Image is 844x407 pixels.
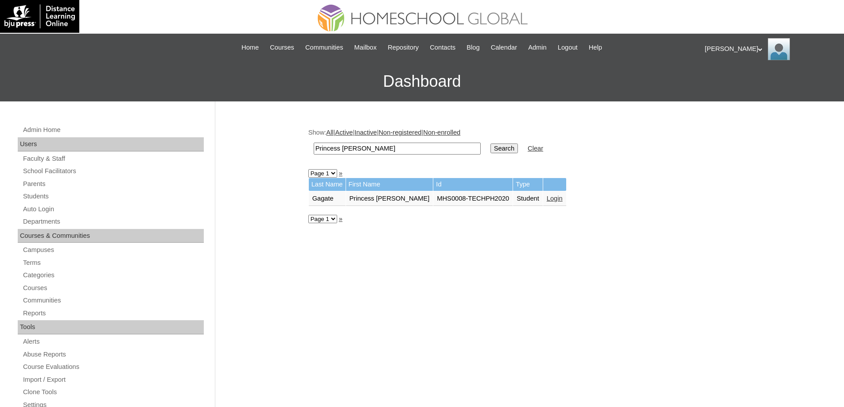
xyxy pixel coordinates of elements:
[528,43,547,53] span: Admin
[346,191,433,206] td: Princess [PERSON_NAME]
[433,178,513,191] td: Id
[265,43,299,53] a: Courses
[22,336,204,347] a: Alerts
[314,143,481,155] input: Search
[22,191,204,202] a: Students
[270,43,294,53] span: Courses
[22,124,204,136] a: Admin Home
[354,129,377,136] a: Inactive
[22,349,204,360] a: Abuse Reports
[309,178,346,191] td: Last Name
[430,43,455,53] span: Contacts
[524,43,551,53] a: Admin
[589,43,602,53] span: Help
[22,283,204,294] a: Courses
[467,43,479,53] span: Blog
[379,129,422,136] a: Non-registered
[547,195,563,202] a: Login
[462,43,484,53] a: Blog
[22,204,204,215] a: Auto Login
[22,166,204,177] a: School Facilitators
[705,38,835,60] div: [PERSON_NAME]
[22,244,204,256] a: Campuses
[339,170,342,177] a: »
[339,215,342,222] a: »
[423,129,460,136] a: Non-enrolled
[4,62,840,101] h3: Dashboard
[486,43,521,53] a: Calendar
[768,38,790,60] img: Ariane Ebuen
[513,191,543,206] td: Student
[18,137,204,151] div: Users
[335,129,353,136] a: Active
[22,257,204,268] a: Terms
[241,43,259,53] span: Home
[22,295,204,306] a: Communities
[301,43,348,53] a: Communities
[354,43,377,53] span: Mailbox
[22,361,204,372] a: Course Evaluations
[491,43,517,53] span: Calendar
[513,178,543,191] td: Type
[350,43,381,53] a: Mailbox
[558,43,578,53] span: Logout
[22,308,204,319] a: Reports
[22,387,204,398] a: Clone Tools
[584,43,607,53] a: Help
[4,4,75,28] img: logo-white.png
[383,43,423,53] a: Repository
[388,43,419,53] span: Repository
[309,191,346,206] td: Gagate
[22,153,204,164] a: Faculty & Staff
[22,374,204,385] a: Import / Export
[490,143,518,153] input: Search
[326,129,333,136] a: All
[305,43,343,53] span: Communities
[425,43,460,53] a: Contacts
[528,145,543,152] a: Clear
[18,229,204,243] div: Courses & Communities
[22,270,204,281] a: Categories
[22,216,204,227] a: Departments
[346,178,433,191] td: First Name
[18,320,204,334] div: Tools
[308,128,747,159] div: Show: | | | |
[553,43,582,53] a: Logout
[237,43,263,53] a: Home
[433,191,513,206] td: MHS0008-TECHPH2020
[22,178,204,190] a: Parents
